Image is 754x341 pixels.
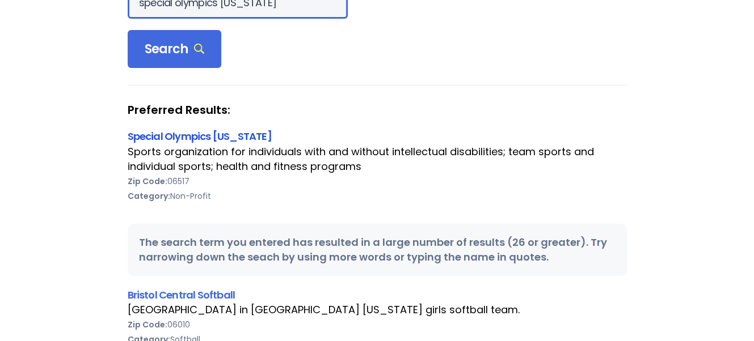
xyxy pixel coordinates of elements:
b: Category: [128,190,170,202]
div: 06517 [128,174,627,189]
div: Special Olympics [US_STATE] [128,129,627,144]
div: [GEOGRAPHIC_DATA] in [GEOGRAPHIC_DATA] [US_STATE] girls softball team. [128,302,627,317]
b: Zip Code: [128,176,167,187]
div: Non-Profit [128,189,627,203]
b: Zip Code: [128,319,167,330]
div: The search term you entered has resulted in a large number of results (26 or greater). Try narrow... [128,224,627,276]
div: Search [128,30,222,69]
div: 06010 [128,317,627,332]
div: Bristol Central Softball [128,287,627,302]
a: Bristol Central Softball [128,288,235,302]
a: Special Olympics [US_STATE] [128,129,272,143]
div: Sports organization for individuals with and without intellectual disabilities; team sports and i... [128,144,627,174]
span: Search [145,41,205,57]
strong: Preferred Results: [128,103,627,117]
